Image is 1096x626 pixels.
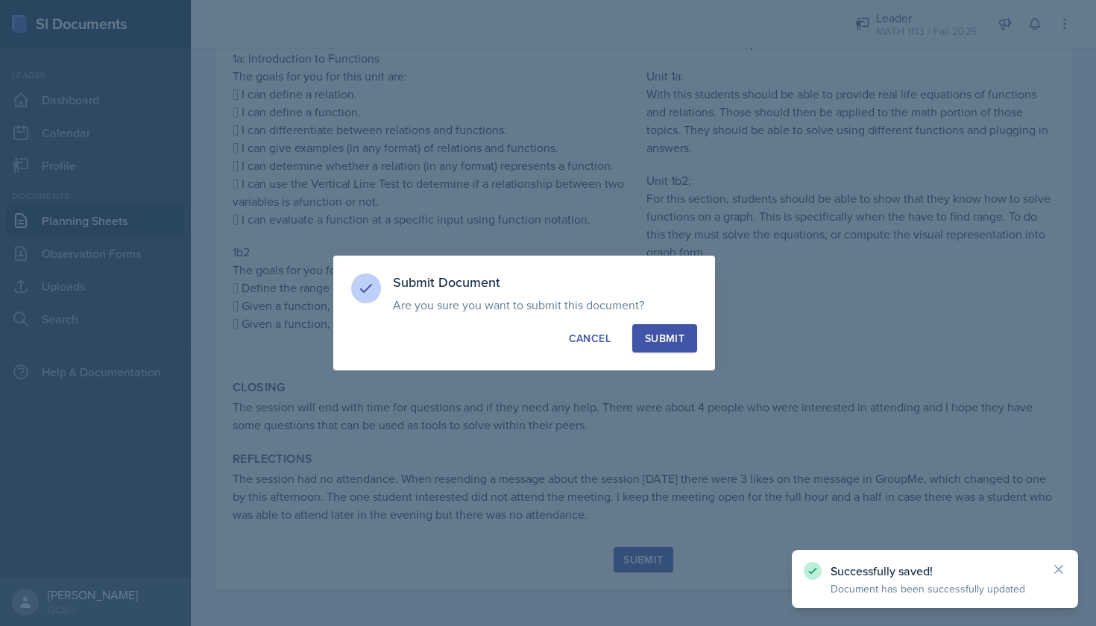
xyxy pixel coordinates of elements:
p: Are you sure you want to submit this document? [393,297,697,312]
button: Cancel [556,324,623,352]
button: Submit [632,324,697,352]
p: Document has been successfully updated [831,581,1039,596]
div: Cancel [569,331,611,346]
p: Successfully saved! [831,563,1039,578]
h3: Submit Document [393,274,697,291]
div: Submit [645,331,684,346]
